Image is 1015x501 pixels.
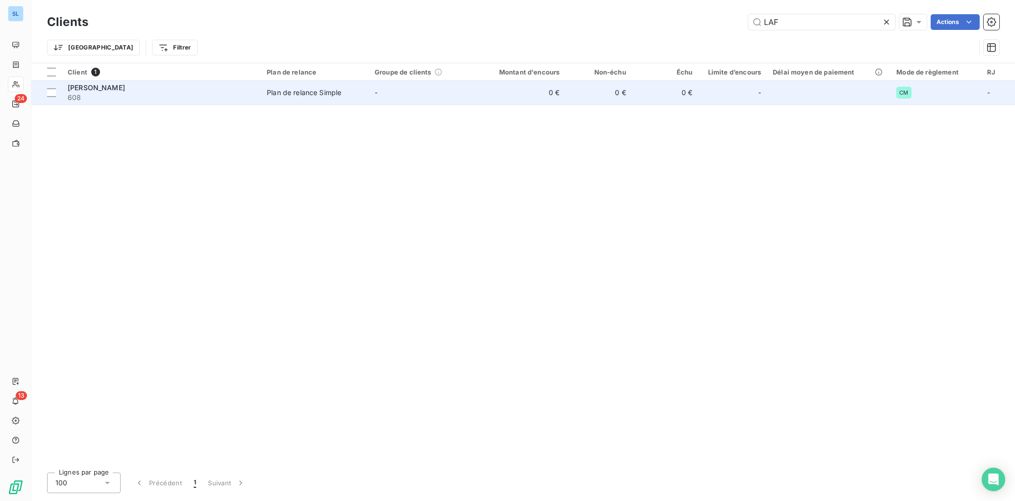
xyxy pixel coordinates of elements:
div: Montant d'encours [482,68,559,76]
div: Non-échu [571,68,626,76]
span: Groupe de clients [375,68,431,76]
div: Plan de relance Simple [267,88,341,98]
button: Filtrer [152,40,197,55]
div: Open Intercom Messenger [982,468,1005,491]
span: Client [68,68,87,76]
td: 0 € [477,81,565,104]
button: Actions [931,14,980,30]
span: 24 [15,94,27,103]
button: Suivant [202,473,252,493]
span: [PERSON_NAME] [68,83,125,92]
div: Mode de règlement [896,68,975,76]
span: - [758,88,761,98]
td: 0 € [565,81,632,104]
span: 13 [16,391,27,400]
button: [GEOGRAPHIC_DATA] [47,40,140,55]
img: Logo LeanPay [8,479,24,495]
h3: Clients [47,13,88,31]
span: - [375,88,378,97]
td: 0 € [632,81,698,104]
div: Plan de relance [267,68,363,76]
div: RJ [987,68,1009,76]
span: 1 [194,478,196,488]
span: 100 [55,478,67,488]
span: CM [899,90,908,96]
button: Précédent [128,473,188,493]
button: 1 [188,473,202,493]
span: 608 [68,93,255,102]
input: Rechercher [748,14,895,30]
span: - [987,88,990,97]
div: Limite d’encours [704,68,761,76]
span: 1 [91,68,100,76]
div: SL [8,6,24,22]
div: Échu [638,68,692,76]
div: Délai moyen de paiement [773,68,885,76]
